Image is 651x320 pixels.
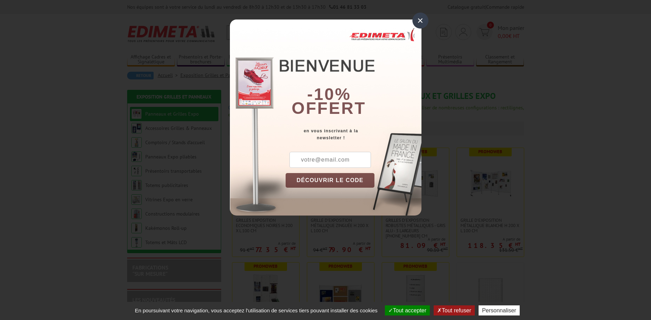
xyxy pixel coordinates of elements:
button: Tout refuser [434,305,474,315]
button: Personnaliser (fenêtre modale) [479,305,520,315]
input: votre@email.com [289,152,371,168]
b: -10% [307,85,351,103]
font: offert [292,99,366,117]
span: En poursuivant votre navigation, vous acceptez l'utilisation de services tiers pouvant installer ... [131,307,381,313]
button: DÉCOUVRIR LE CODE [286,173,375,188]
button: Tout accepter [385,305,430,315]
div: × [412,13,428,29]
div: en vous inscrivant à la newsletter ! [286,127,421,141]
